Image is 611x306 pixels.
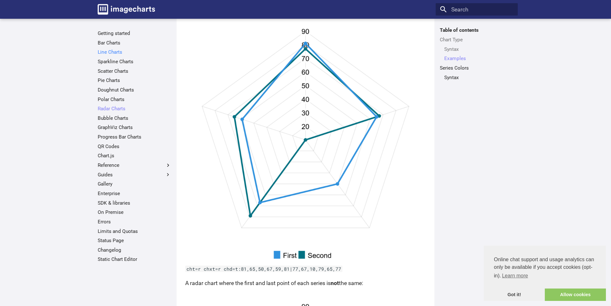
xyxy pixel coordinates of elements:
label: Guides [98,172,171,178]
a: Examples [444,55,514,62]
label: Table of contents [436,27,517,33]
a: Limits and Quotas [98,228,171,235]
a: Static Chart Editor [98,256,171,262]
a: Changelog [98,247,171,253]
a: allow cookies [545,289,606,301]
a: Doughnut Charts [98,87,171,93]
nav: Table of contents [436,27,517,80]
a: Line Charts [98,49,171,55]
a: Radar Charts [98,105,171,112]
a: Syntax [444,74,514,81]
a: Status Page [98,237,171,244]
a: Series Colors [440,65,513,71]
a: Bar Charts [98,40,171,46]
a: Bubble Charts [98,115,171,121]
a: SDK & libraries [98,200,171,206]
a: Scatter Charts [98,68,171,74]
span: Online chat support and usage analytics can only be available if you accept cookies (opt-in). [494,256,596,281]
a: QR Codes [98,143,171,150]
a: Chart Type [440,37,513,43]
a: Enterprise [98,190,171,197]
a: Image-Charts documentation [95,1,158,17]
a: Polar Charts [98,96,171,103]
a: Progress Bar Charts [98,134,171,140]
img: chart [185,18,426,259]
a: On Premise [98,209,171,215]
a: Syntax [444,46,514,52]
a: Getting started [98,30,171,37]
nav: Series Colors [440,74,513,81]
code: cht=r chxt=r chd=t:81,65,50,67,59,81|77,67,10,79,65,77 [185,266,343,272]
input: Search [436,3,517,16]
strong: not [331,280,339,286]
a: Errors [98,219,171,225]
a: GraphViz Charts [98,125,171,131]
img: logo [98,4,155,15]
div: cookieconsent [484,246,606,301]
a: Gallery [98,181,171,187]
label: Reference [98,162,171,168]
a: learn more about cookies [501,271,529,281]
a: Chart.js [98,153,171,159]
nav: Chart Type [440,46,513,62]
a: Sparkline Charts [98,58,171,65]
a: Pie Charts [98,77,171,84]
a: dismiss cookie message [484,289,545,301]
p: A radar chart where the first and last point of each series is the same: [185,279,426,288]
